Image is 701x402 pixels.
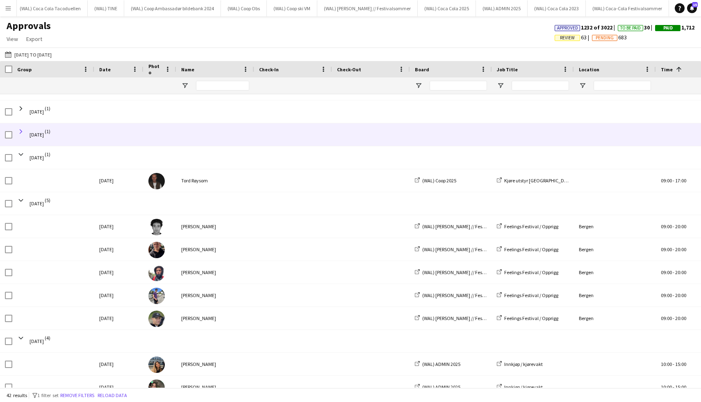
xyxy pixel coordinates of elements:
[574,284,656,307] div: Bergen
[181,66,194,73] span: Name
[30,330,44,353] span: [DATE]
[497,66,518,73] span: Job Title
[148,173,165,189] img: Tord Røysom
[148,288,165,304] img: Victor Eek Minassian
[415,82,422,89] button: Open Filter Menu
[415,223,509,229] a: (WAL) [PERSON_NAME] // Festivalsommer
[497,384,543,390] a: Innkjøp / kjørevakt
[94,353,143,375] div: [DATE]
[17,66,32,73] span: Group
[148,219,165,235] img: Hakim Andersen
[418,0,476,16] button: (WAL) Coca Cola 2025
[661,292,672,298] span: 09:00
[497,223,558,229] a: Feelings Festival / Opprigg
[661,361,672,367] span: 10:00
[45,100,50,116] span: (1)
[586,0,669,16] button: (WAL) Coca-Cola Festivalsommer
[3,50,53,59] button: [DATE] to [DATE]
[594,81,651,91] input: Location Filter Input
[45,123,50,139] span: (1)
[557,25,578,31] span: Approved
[148,242,165,258] img: Dag Eirik Nilsson
[422,177,456,184] span: (WAL) Coop 2025
[555,34,592,41] span: 63
[337,66,361,73] span: Check-Out
[148,357,165,373] img: Ela Tasdemir
[620,25,641,31] span: To Be Paid
[94,307,143,329] div: [DATE]
[176,307,254,329] div: [PERSON_NAME]
[579,82,586,89] button: Open Filter Menu
[415,177,456,184] a: (WAL) Coop 2025
[422,223,509,229] span: (WAL) [PERSON_NAME] // Festivalsommer
[3,34,21,44] a: View
[422,269,509,275] span: (WAL) [PERSON_NAME] // Festivalsommer
[124,0,221,16] button: (WAL) Coop Ambassadør bildebank 2024
[259,66,279,73] span: Check-In
[415,292,509,298] a: (WAL) [PERSON_NAME] // Festivalsommer
[30,146,44,169] span: [DATE]
[497,315,558,321] a: Feelings Festival / Opprigg
[94,284,143,307] div: [DATE]
[176,376,254,398] div: [PERSON_NAME]
[504,269,558,275] span: Feelings Festival / Opprigg
[181,82,189,89] button: Open Filter Menu
[675,361,686,367] span: 15:00
[497,82,504,89] button: Open Filter Menu
[574,261,656,284] div: Bergen
[673,177,674,184] span: -
[96,391,129,400] button: Reload data
[574,238,656,261] div: Bergen
[422,315,509,321] span: (WAL) [PERSON_NAME] // Festivalsommer
[415,66,429,73] span: Board
[673,292,674,298] span: -
[422,246,509,252] span: (WAL) [PERSON_NAME] // Festivalsommer
[596,35,614,41] span: Pending
[673,246,674,252] span: -
[675,223,686,229] span: 20:00
[673,384,674,390] span: -
[267,0,317,16] button: (WAL) Coop ski VM
[504,177,622,184] span: Kjøre utstyr [GEOGRAPHIC_DATA] - [GEOGRAPHIC_DATA]
[99,66,111,73] span: Date
[497,292,558,298] a: Feelings Festival / Opprigg
[94,261,143,284] div: [DATE]
[673,223,674,229] span: -
[422,361,460,367] span: (WAL) ADMIN 2025
[675,269,686,275] span: 20:00
[661,66,673,73] span: Time
[476,0,528,16] button: (WAL) ADMIN 2025
[7,35,18,43] span: View
[574,215,656,238] div: Bergen
[618,24,655,31] span: 30
[504,384,543,390] span: Innkjøp / kjørevakt
[176,238,254,261] div: [PERSON_NAME]
[26,35,42,43] span: Export
[45,330,50,346] span: (4)
[497,361,543,367] a: Innkjøp / kjørevakt
[430,81,487,91] input: Board Filter Input
[148,265,165,281] img: Noah Andreassen
[59,391,96,400] button: Remove filters
[94,215,143,238] div: [DATE]
[221,0,267,16] button: (WAL) Coop Obs
[497,177,622,184] a: Kjøre utstyr [GEOGRAPHIC_DATA] - [GEOGRAPHIC_DATA]
[497,246,558,252] a: Feelings Festival / Opprigg
[23,34,46,44] a: Export
[422,384,460,390] span: (WAL) ADMIN 2025
[555,24,618,31] span: 1232 of 3022
[148,311,165,327] img: Viktor Myhre Johansson
[415,361,460,367] a: (WAL) ADMIN 2025
[673,315,674,321] span: -
[497,269,558,275] a: Feelings Festival / Opprigg
[504,223,558,229] span: Feelings Festival / Opprigg
[692,2,698,7] span: 15
[415,384,460,390] a: (WAL) ADMIN 2025
[574,307,656,329] div: Bergen
[560,35,575,41] span: Review
[37,392,59,398] span: 1 filter set
[504,292,558,298] span: Feelings Festival / Opprigg
[415,246,509,252] a: (WAL) [PERSON_NAME] // Festivalsommer
[661,269,672,275] span: 09:00
[30,192,44,215] span: [DATE]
